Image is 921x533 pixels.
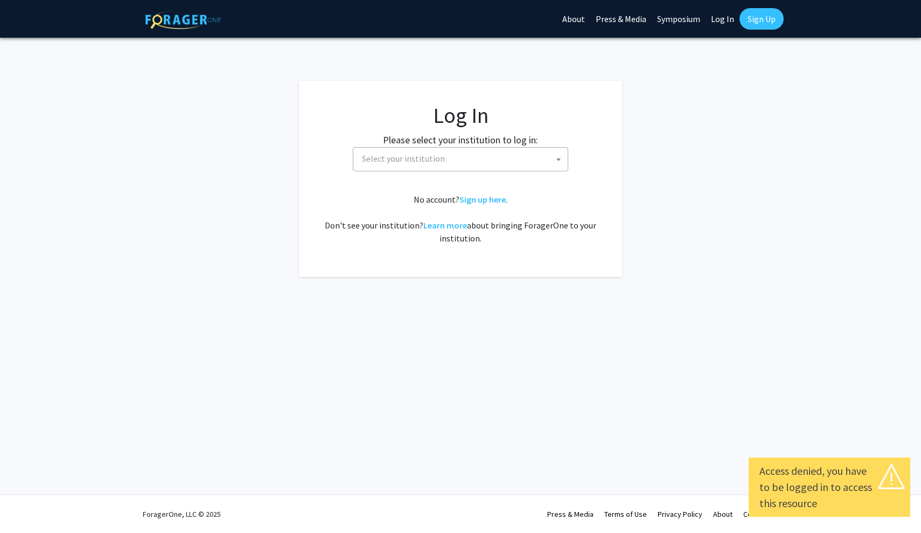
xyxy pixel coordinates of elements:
a: Sign Up [739,8,784,30]
a: Learn more about bringing ForagerOne to your institution [423,220,467,231]
a: Terms of Use [604,509,647,519]
span: Select your institution [353,147,568,171]
span: Select your institution [362,153,445,164]
div: ForagerOne, LLC © 2025 [143,495,221,533]
span: Select your institution [358,148,568,170]
a: Press & Media [547,509,594,519]
h1: Log In [320,102,601,128]
label: Please select your institution to log in: [383,133,538,147]
img: ForagerOne Logo [145,10,221,29]
a: Privacy Policy [658,509,702,519]
div: No account? . Don't see your institution? about bringing ForagerOne to your institution. [320,193,601,245]
a: Contact Us [743,509,778,519]
div: Access denied, you have to be logged in to access this resource [759,463,899,511]
a: About [713,509,732,519]
a: Sign up here [459,194,506,205]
